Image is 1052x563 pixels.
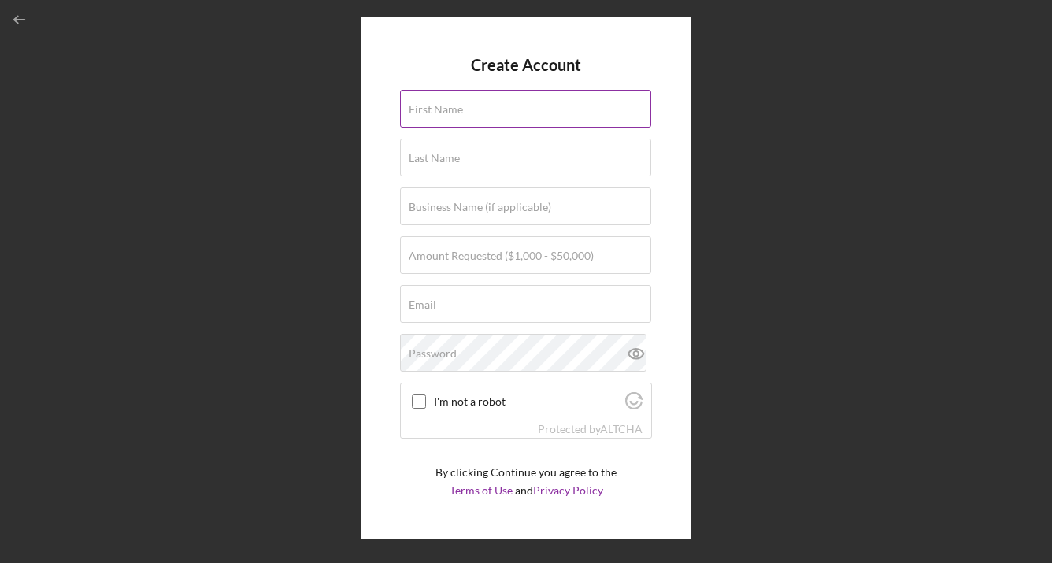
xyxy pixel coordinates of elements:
label: First Name [409,103,463,116]
div: Protected by [538,423,643,435]
a: Visit Altcha.org [625,398,643,412]
label: Password [409,347,457,360]
a: Terms of Use [450,483,513,497]
label: Amount Requested ($1,000 - $50,000) [409,250,594,262]
a: Privacy Policy [533,483,603,497]
a: Visit Altcha.org [600,422,643,435]
label: Email [409,298,436,311]
label: I'm not a robot [434,395,620,408]
h4: Create Account [471,56,581,74]
p: By clicking Continue you agree to the and [435,464,617,499]
label: Business Name (if applicable) [409,201,551,213]
label: Last Name [409,152,460,165]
